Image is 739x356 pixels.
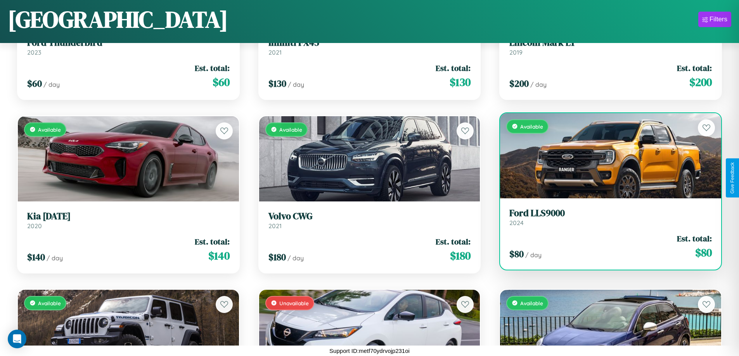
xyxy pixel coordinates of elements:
[8,3,228,35] h1: [GEOGRAPHIC_DATA]
[287,254,304,262] span: / day
[689,74,712,90] span: $ 200
[268,77,286,90] span: $ 130
[268,222,282,230] span: 2021
[268,37,471,56] a: Infiniti FX452021
[525,251,542,259] span: / day
[509,37,712,48] h3: Lincoln Mark LT
[27,37,230,48] h3: Ford Thunderbird
[27,48,41,56] span: 2023
[43,81,60,88] span: / day
[329,346,410,356] p: Support ID: metf70ydrvojp231oi
[530,81,547,88] span: / day
[38,300,61,306] span: Available
[268,48,282,56] span: 2021
[677,62,712,74] span: Est. total:
[436,62,471,74] span: Est. total:
[450,74,471,90] span: $ 130
[38,126,61,133] span: Available
[279,126,302,133] span: Available
[509,208,712,227] a: Ford LLS90002024
[509,208,712,219] h3: Ford LLS9000
[509,37,712,56] a: Lincoln Mark LT2019
[27,211,230,222] h3: Kia [DATE]
[509,77,529,90] span: $ 200
[47,254,63,262] span: / day
[268,251,286,263] span: $ 180
[213,74,230,90] span: $ 60
[730,162,735,194] div: Give Feedback
[208,248,230,263] span: $ 140
[520,300,543,306] span: Available
[8,330,26,348] div: Open Intercom Messenger
[450,248,471,263] span: $ 180
[27,251,45,263] span: $ 140
[509,48,523,56] span: 2019
[27,77,42,90] span: $ 60
[520,123,543,130] span: Available
[509,248,524,260] span: $ 80
[710,15,727,23] div: Filters
[509,219,524,227] span: 2024
[27,222,42,230] span: 2020
[436,236,471,247] span: Est. total:
[695,245,712,260] span: $ 80
[288,81,304,88] span: / day
[195,236,230,247] span: Est. total:
[268,211,471,222] h3: Volvo CWG
[195,62,230,74] span: Est. total:
[698,12,731,27] button: Filters
[279,300,309,306] span: Unavailable
[27,37,230,56] a: Ford Thunderbird2023
[677,233,712,244] span: Est. total:
[268,37,471,48] h3: Infiniti FX45
[27,211,230,230] a: Kia [DATE]2020
[268,211,471,230] a: Volvo CWG2021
